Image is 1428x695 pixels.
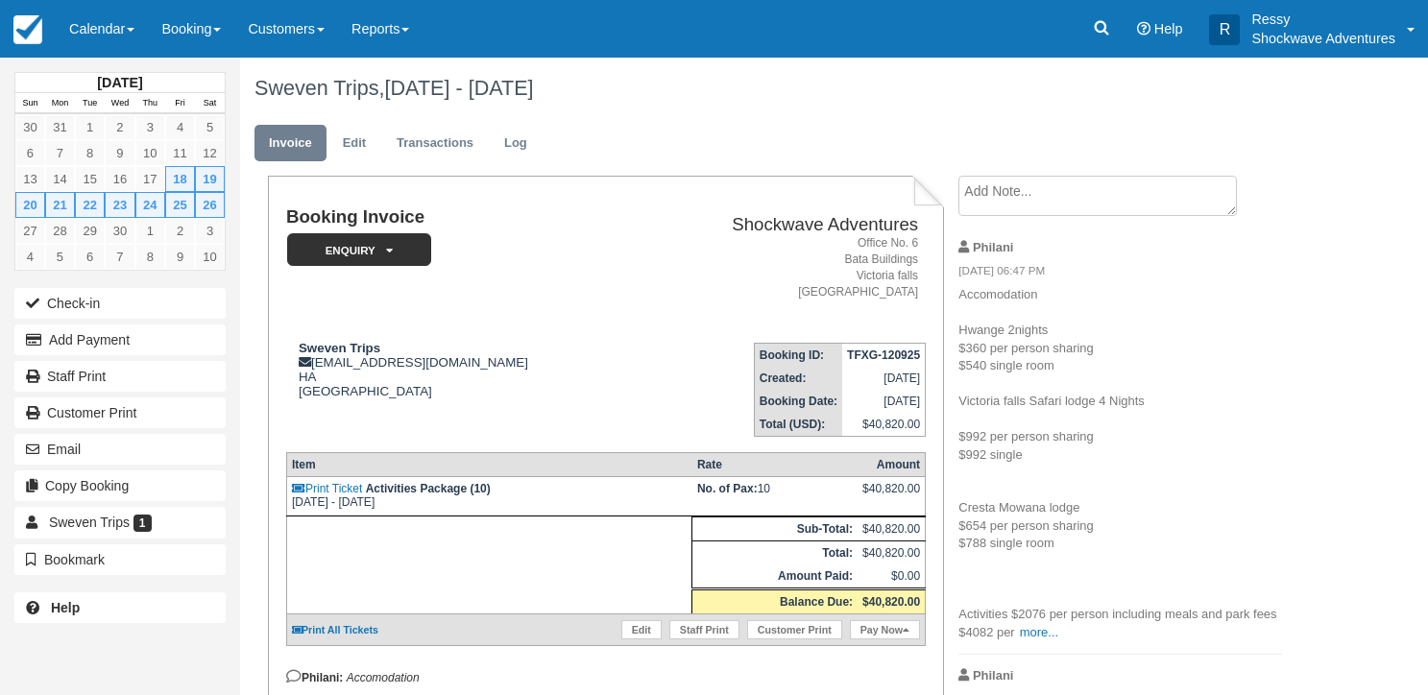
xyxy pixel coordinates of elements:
[754,367,842,390] th: Created:
[133,515,152,532] span: 1
[195,244,225,270] a: 10
[75,166,105,192] a: 15
[1209,14,1240,45] div: R
[135,93,165,114] th: Thu
[692,541,858,565] th: Total:
[286,232,424,268] a: Enquiry
[621,620,662,639] a: Edit
[75,244,105,270] a: 6
[45,192,75,218] a: 21
[286,477,691,516] td: [DATE] - [DATE]
[15,192,45,218] a: 20
[382,125,488,162] a: Transactions
[642,235,918,301] address: Office No. 6 Bata Buildings Victoria falls [GEOGRAPHIC_DATA]
[254,125,327,162] a: Invoice
[135,114,165,140] a: 3
[165,244,195,270] a: 9
[385,76,534,100] span: [DATE] - [DATE]
[45,244,75,270] a: 5
[973,240,1013,254] strong: Philani
[14,507,226,538] a: Sweven Trips 1
[75,140,105,166] a: 8
[195,218,225,244] a: 3
[328,125,380,162] a: Edit
[105,140,134,166] a: 9
[14,288,226,319] button: Check-in
[850,620,920,639] a: Pay Now
[15,218,45,244] a: 27
[669,620,739,639] a: Staff Print
[15,140,45,166] a: 6
[858,541,926,565] td: $40,820.00
[14,544,226,575] button: Bookmark
[366,482,491,495] strong: Activities Package (10)
[105,244,134,270] a: 7
[105,166,134,192] a: 16
[754,344,842,368] th: Booking ID:
[135,218,165,244] a: 1
[862,595,920,609] strong: $40,820.00
[842,413,926,437] td: $40,820.00
[842,390,926,413] td: [DATE]
[195,192,225,218] a: 26
[105,93,134,114] th: Wed
[165,192,195,218] a: 25
[165,93,195,114] th: Fri
[105,192,134,218] a: 23
[1020,625,1058,639] a: more...
[286,341,635,398] div: [EMAIL_ADDRESS][DOMAIN_NAME] HA [GEOGRAPHIC_DATA]
[195,166,225,192] a: 19
[75,93,105,114] th: Tue
[862,482,920,511] div: $40,820.00
[1154,21,1183,36] span: Help
[292,482,362,495] a: Print Ticket
[858,564,926,589] td: $0.00
[195,114,225,140] a: 5
[45,93,75,114] th: Mon
[45,218,75,244] a: 28
[754,413,842,437] th: Total (USD):
[858,517,926,541] td: $40,820.00
[642,215,918,235] h2: Shockwave Adventures
[858,453,926,477] th: Amount
[14,592,226,623] a: Help
[135,244,165,270] a: 8
[75,192,105,218] a: 22
[958,263,1282,284] em: [DATE] 06:47 PM
[135,140,165,166] a: 10
[692,453,858,477] th: Rate
[299,341,380,355] strong: Sweven Trips
[14,397,226,428] a: Customer Print
[692,589,858,614] th: Balance Due:
[49,515,130,530] span: Sweven Trips
[195,140,225,166] a: 12
[847,348,920,362] strong: TFXG-120925
[692,517,858,541] th: Sub-Total:
[105,114,134,140] a: 2
[14,470,226,501] button: Copy Booking
[292,624,378,635] a: Print All Tickets
[135,192,165,218] a: 24
[973,668,1013,683] strong: Philani
[75,218,105,244] a: 29
[165,218,195,244] a: 2
[97,75,142,90] strong: [DATE]
[254,77,1296,100] h1: Sweven Trips,
[842,367,926,390] td: [DATE]
[15,93,45,114] th: Sun
[165,140,195,166] a: 11
[747,620,842,639] a: Customer Print
[287,233,431,267] em: Enquiry
[1251,29,1395,48] p: Shockwave Adventures
[105,218,134,244] a: 30
[490,125,542,162] a: Log
[45,140,75,166] a: 7
[195,93,225,114] th: Sat
[51,600,80,615] b: Help
[692,477,858,516] td: 10
[15,166,45,192] a: 13
[13,15,42,44] img: checkfront-main-nav-mini-logo.png
[14,361,226,392] a: Staff Print
[165,166,195,192] a: 18
[75,114,105,140] a: 1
